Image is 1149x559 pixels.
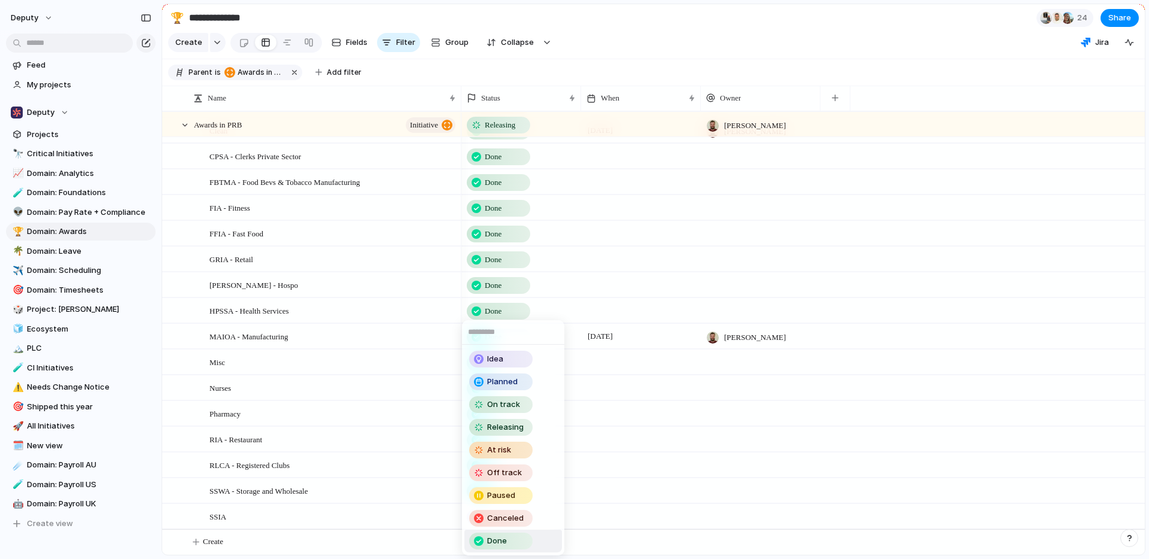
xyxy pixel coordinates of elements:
[487,490,515,502] span: Paused
[487,421,524,433] span: Releasing
[487,399,520,411] span: On track
[487,376,518,388] span: Planned
[487,467,522,479] span: Off track
[487,353,503,365] span: Idea
[487,535,507,547] span: Done
[487,512,524,524] span: Canceled
[487,444,511,456] span: At risk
